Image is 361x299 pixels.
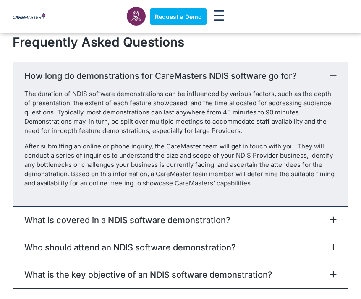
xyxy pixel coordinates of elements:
div: Menu Toggle [211,8,227,26]
div: What is covered in a NDIS software demonstration? [13,206,348,234]
a: How long do demonstrations for CareMasters NDIS software go for? [24,71,297,81]
a: What is covered in a NDIS software demonstration? [24,215,230,225]
span: After submitting an online or phone inquiry, the CareMaster team will get in touch with you. They... [24,142,335,187]
a: Who should attend an NDIS software demonstration? [24,242,236,252]
span: The duration of NDIS software demonstrations can be influenced by various factors, such as the de... [24,90,331,135]
span: Last Name [118,1,146,8]
a: Request a Demo [150,8,207,25]
span: Request a Demo [155,13,202,20]
h2: Frequently Asked Questions [13,34,348,49]
a: What is the key objective of an NDIS software demonstration? [24,270,272,280]
div: How long do demonstrations for CareMasters NDIS software go for? [13,62,348,89]
div: How long do demonstrations for CareMasters NDIS software go for? [13,89,348,206]
img: CareMaster Logo [13,13,45,20]
div: What is the key objective of an NDIS software demonstration? [13,261,348,288]
div: Who should attend an NDIS software demonstration? [13,234,348,261]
